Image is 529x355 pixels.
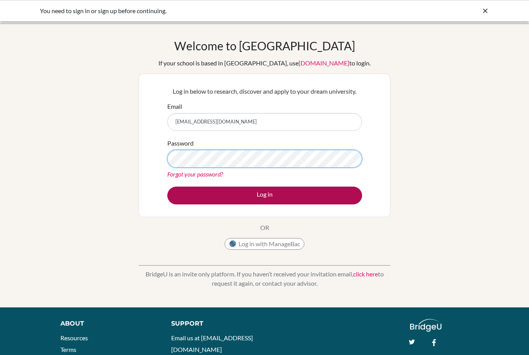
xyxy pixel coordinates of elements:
a: Forgot your password? [167,170,223,178]
label: Email [167,102,182,111]
button: Log in with ManageBac [225,238,304,250]
h1: Welcome to [GEOGRAPHIC_DATA] [174,39,355,53]
button: Log in [167,187,362,204]
p: OR [260,223,269,232]
a: Email us at [EMAIL_ADDRESS][DOMAIN_NAME] [171,334,253,353]
div: You need to sign in or sign up before continuing. [40,6,373,15]
label: Password [167,139,194,148]
img: logo_white@2x-f4f0deed5e89b7ecb1c2cc34c3e3d731f90f0f143d5ea2071677605dd97b5244.png [410,319,441,332]
div: If your school is based in [GEOGRAPHIC_DATA], use to login. [158,58,371,68]
p: Log in below to research, discover and apply to your dream university. [167,87,362,96]
a: Terms [60,346,76,353]
p: BridgeU is an invite only platform. If you haven’t received your invitation email, to request it ... [139,269,390,288]
a: click here [353,270,378,278]
div: Support [171,319,257,328]
a: Resources [60,334,88,341]
a: [DOMAIN_NAME] [299,59,349,67]
div: About [60,319,154,328]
